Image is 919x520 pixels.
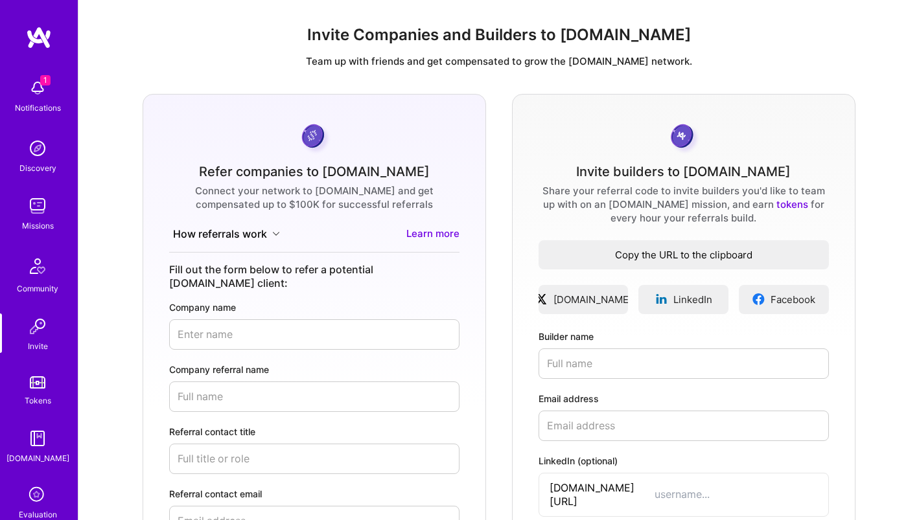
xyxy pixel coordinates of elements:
span: [DOMAIN_NAME][URL] [550,481,655,508]
input: Enter name [169,319,459,350]
label: LinkedIn (optional) [539,454,829,468]
span: [DOMAIN_NAME] [553,293,632,306]
input: Email address [539,411,829,441]
div: Notifications [15,101,61,115]
label: Referral contact title [169,425,459,438]
a: tokens [776,198,808,210]
input: Full title or role [169,444,459,474]
img: logo [26,26,52,49]
i: icon SelectionTeam [25,483,50,508]
img: Community [22,251,53,282]
input: username... [655,488,818,501]
a: Learn more [406,227,459,242]
div: Invite [28,339,48,353]
div: Fill out the form below to refer a potential [DOMAIN_NAME] client: [169,263,459,290]
a: Facebook [739,285,829,314]
img: facebookLogo [752,293,765,306]
button: How referrals work [169,227,284,242]
label: Referral contact email [169,487,459,501]
img: Invite [25,313,51,339]
input: Full name [169,381,459,412]
div: Discovery [19,161,56,175]
img: purpleCoin [297,120,331,155]
h1: Invite Companies and Builders to [DOMAIN_NAME] [89,26,909,45]
span: Copy the URL to the clipboard [539,248,829,262]
span: Facebook [771,293,815,306]
a: LinkedIn [638,285,728,314]
div: Invite builders to [DOMAIN_NAME] [576,165,791,179]
img: bell [25,75,51,101]
div: Tokens [25,394,51,407]
img: xLogo [535,293,548,306]
input: Full name [539,348,829,379]
span: 1 [40,75,51,85]
button: Copy the URL to the clipboard [539,240,829,269]
p: Team up with friends and get compensated to grow the [DOMAIN_NAME] network. [89,54,909,68]
img: linkedinLogo [655,293,668,306]
img: grayCoin [666,120,701,155]
img: teamwork [25,193,51,219]
div: Share your referral code to invite builders you'd like to team up with on an [DOMAIN_NAME] missio... [539,184,829,225]
label: Company referral name [169,363,459,376]
div: Missions [22,219,54,232]
img: guide book [25,425,51,451]
div: Connect your network to [DOMAIN_NAME] and get compensated up to $100K for successful referrals [169,184,459,211]
span: LinkedIn [673,293,712,306]
div: Community [17,282,58,295]
img: discovery [25,135,51,161]
a: [DOMAIN_NAME] [539,285,629,314]
div: Refer companies to [DOMAIN_NAME] [199,165,430,179]
label: Company name [169,300,459,314]
img: tokens [30,376,45,389]
label: Builder name [539,330,829,343]
div: [DOMAIN_NAME] [6,451,69,465]
label: Email address [539,392,829,405]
